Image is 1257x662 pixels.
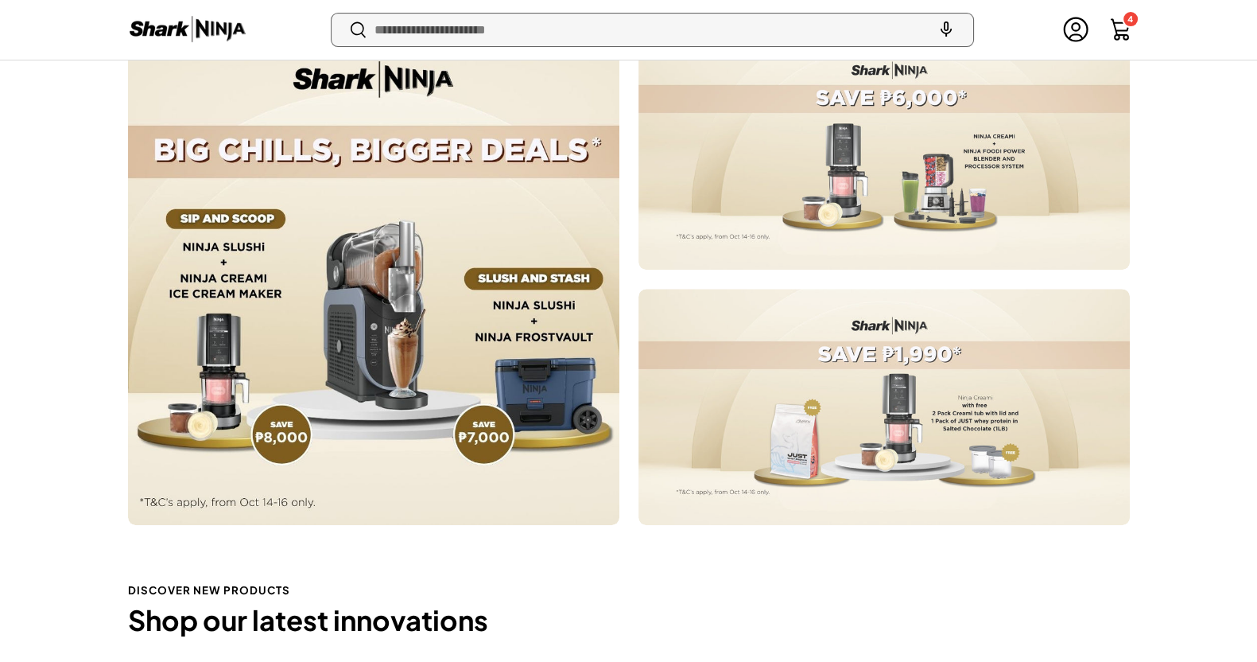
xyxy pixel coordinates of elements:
[128,602,488,638] span: Shop our latest innovations
[128,14,247,45] img: Shark Ninja Philippines
[128,582,290,598] span: DISCOVER NEW PRODUCTS
[1127,14,1133,25] span: 4
[921,13,972,48] speech-search-button: Search by voice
